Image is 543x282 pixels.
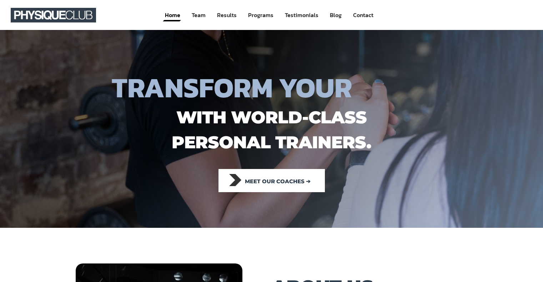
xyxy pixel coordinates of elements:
a: Programs [247,9,274,22]
a: Blog [329,9,342,22]
a: Results [216,9,237,22]
span: TRANSFORM YOUR [112,67,352,108]
a: Testimonials [284,9,319,22]
span: Meet our coaches ➔ [245,174,311,189]
a: Team [191,9,206,22]
a: Home [164,9,181,22]
a: Meet our coaches ➔ [218,169,325,192]
h1: with world-class personal trainers. [47,105,497,155]
a: Contact [352,9,374,22]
